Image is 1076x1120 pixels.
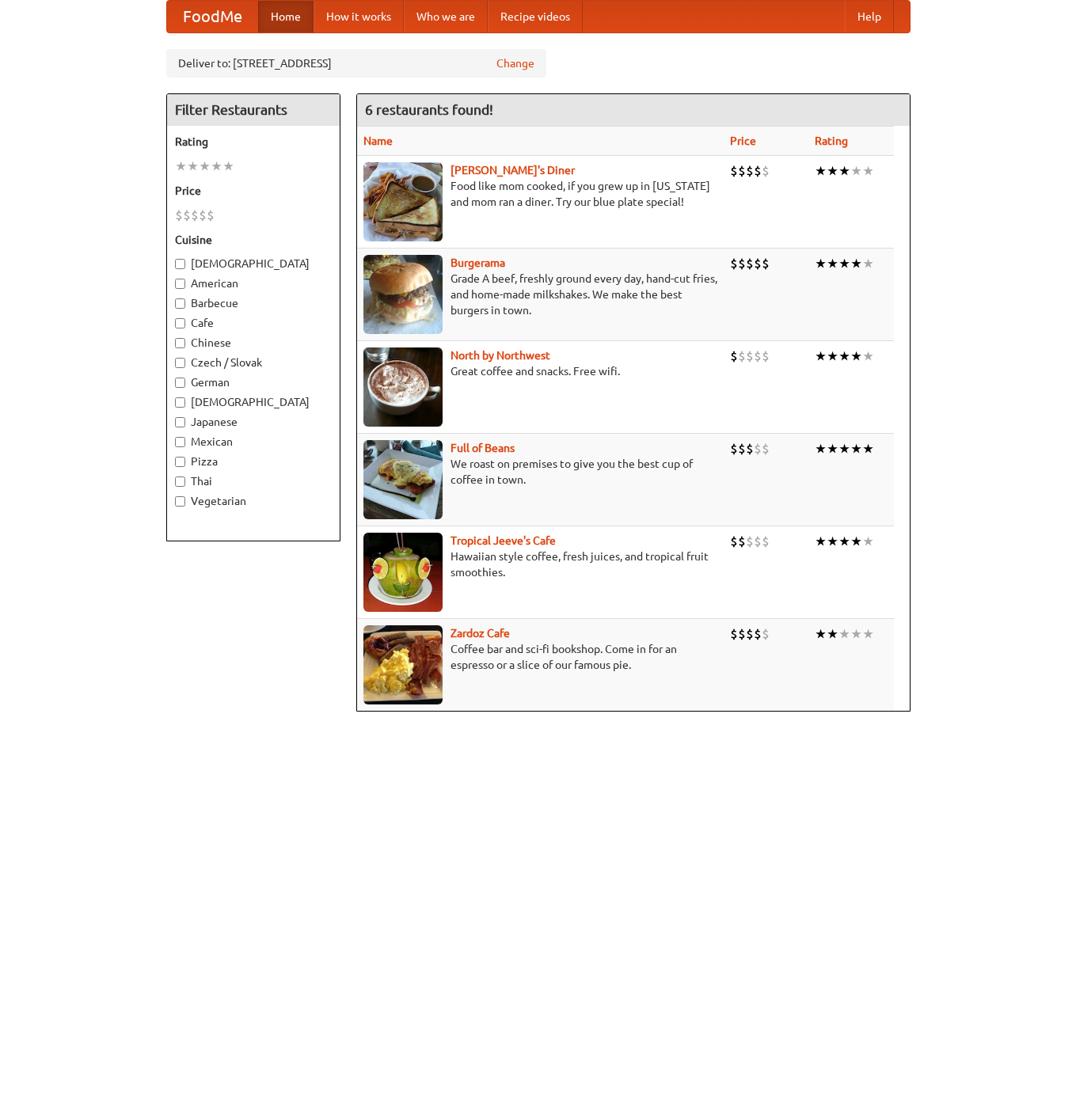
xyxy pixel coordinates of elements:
[175,259,185,269] input: [DEMOGRAPHIC_DATA]
[199,158,211,175] li: ★
[167,94,340,126] h4: Filter Restaurants
[187,158,199,175] li: ★
[363,549,717,580] p: Hawaiian style coffee, fresh juices, and tropical fruit smoothies.
[451,442,515,454] a: Full of Beans
[754,255,762,272] li: $
[738,347,746,365] li: $
[175,134,332,150] h5: Rating
[183,207,191,224] li: $
[222,158,234,175] li: ★
[850,625,862,643] li: ★
[496,55,534,71] a: Change
[754,440,762,457] li: $
[838,162,850,180] li: ★
[314,1,404,32] a: How it works
[363,162,443,241] img: sallys.jpg
[363,641,717,673] p: Coffee bar and sci-fi bookshop. Come in for an espresso or a slice of our famous pie.
[175,473,332,489] label: Thai
[762,533,770,550] li: $
[175,496,185,507] input: Vegetarian
[754,347,762,365] li: $
[815,255,827,272] li: ★
[730,255,738,272] li: $
[363,271,717,318] p: Grade A beef, freshly ground every day, hand-cut fries, and home-made milkshakes. We make the bes...
[451,349,550,362] a: North by Northwest
[211,158,222,175] li: ★
[175,414,332,430] label: Japanese
[746,255,754,272] li: $
[175,279,185,289] input: American
[175,358,185,368] input: Czech / Slovak
[850,255,862,272] li: ★
[815,533,827,550] li: ★
[175,298,185,309] input: Barbecue
[175,207,183,224] li: $
[175,437,185,447] input: Mexican
[838,255,850,272] li: ★
[175,417,185,427] input: Japanese
[175,335,332,351] label: Chinese
[762,347,770,365] li: $
[207,207,215,224] li: $
[175,434,332,450] label: Mexican
[815,625,827,643] li: ★
[738,255,746,272] li: $
[730,625,738,643] li: $
[815,440,827,457] li: ★
[827,440,838,457] li: ★
[827,162,838,180] li: ★
[738,533,746,550] li: $
[363,440,443,519] img: beans.jpg
[451,164,575,177] a: [PERSON_NAME]'s Diner
[754,162,762,180] li: $
[838,625,850,643] li: ★
[199,207,207,224] li: $
[363,347,443,427] img: north.jpg
[838,347,850,365] li: ★
[175,394,332,410] label: [DEMOGRAPHIC_DATA]
[815,135,848,147] a: Rating
[175,338,185,348] input: Chinese
[175,374,332,390] label: German
[363,178,717,210] p: Food like mom cooked, if you grew up in [US_STATE] and mom ran a diner. Try our blue plate special!
[815,162,827,180] li: ★
[451,627,510,640] a: Zardoz Cafe
[827,533,838,550] li: ★
[175,378,185,388] input: German
[862,162,874,180] li: ★
[730,440,738,457] li: $
[175,457,185,467] input: Pizza
[175,183,332,199] h5: Price
[175,295,332,311] label: Barbecue
[850,440,862,457] li: ★
[862,625,874,643] li: ★
[363,625,443,704] img: zardoz.jpg
[258,1,314,32] a: Home
[730,135,756,147] a: Price
[850,347,862,365] li: ★
[762,255,770,272] li: $
[762,625,770,643] li: $
[838,440,850,457] li: ★
[838,533,850,550] li: ★
[451,256,505,269] a: Burgerama
[746,440,754,457] li: $
[363,135,393,147] a: Name
[815,347,827,365] li: ★
[363,533,443,612] img: jeeves.jpg
[730,347,738,365] li: $
[191,207,199,224] li: $
[738,625,746,643] li: $
[862,255,874,272] li: ★
[754,625,762,643] li: $
[175,158,187,175] li: ★
[850,162,862,180] li: ★
[175,355,332,370] label: Czech / Slovak
[746,533,754,550] li: $
[175,476,185,487] input: Thai
[363,363,717,379] p: Great coffee and snacks. Free wifi.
